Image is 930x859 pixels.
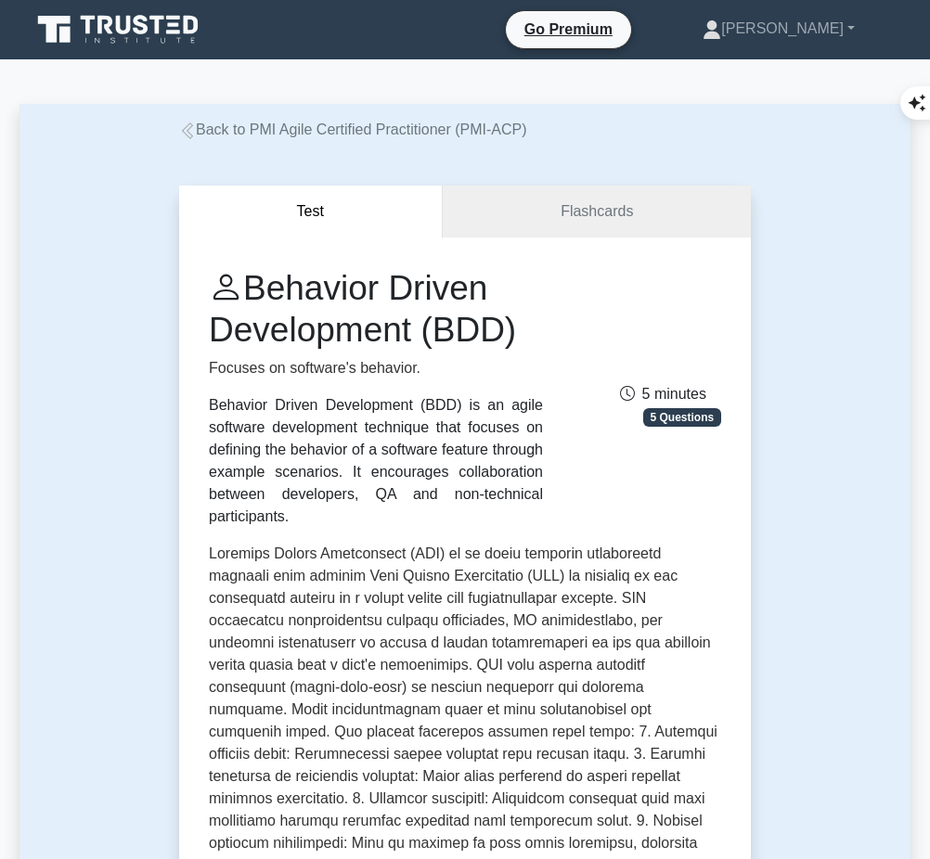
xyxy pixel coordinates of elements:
span: 5 minutes [620,386,706,402]
button: Test [179,186,443,238]
a: Back to PMI Agile Certified Practitioner (PMI-ACP) [179,122,527,137]
h1: Behavior Driven Development (BDD) [209,267,543,350]
a: Go Premium [513,18,624,41]
a: [PERSON_NAME] [658,10,899,47]
span: 5 Questions [643,408,721,427]
p: Focuses on software's behavior. [209,357,543,379]
a: Flashcards [443,186,751,238]
div: Behavior Driven Development (BDD) is an agile software development technique that focuses on defi... [209,394,543,528]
